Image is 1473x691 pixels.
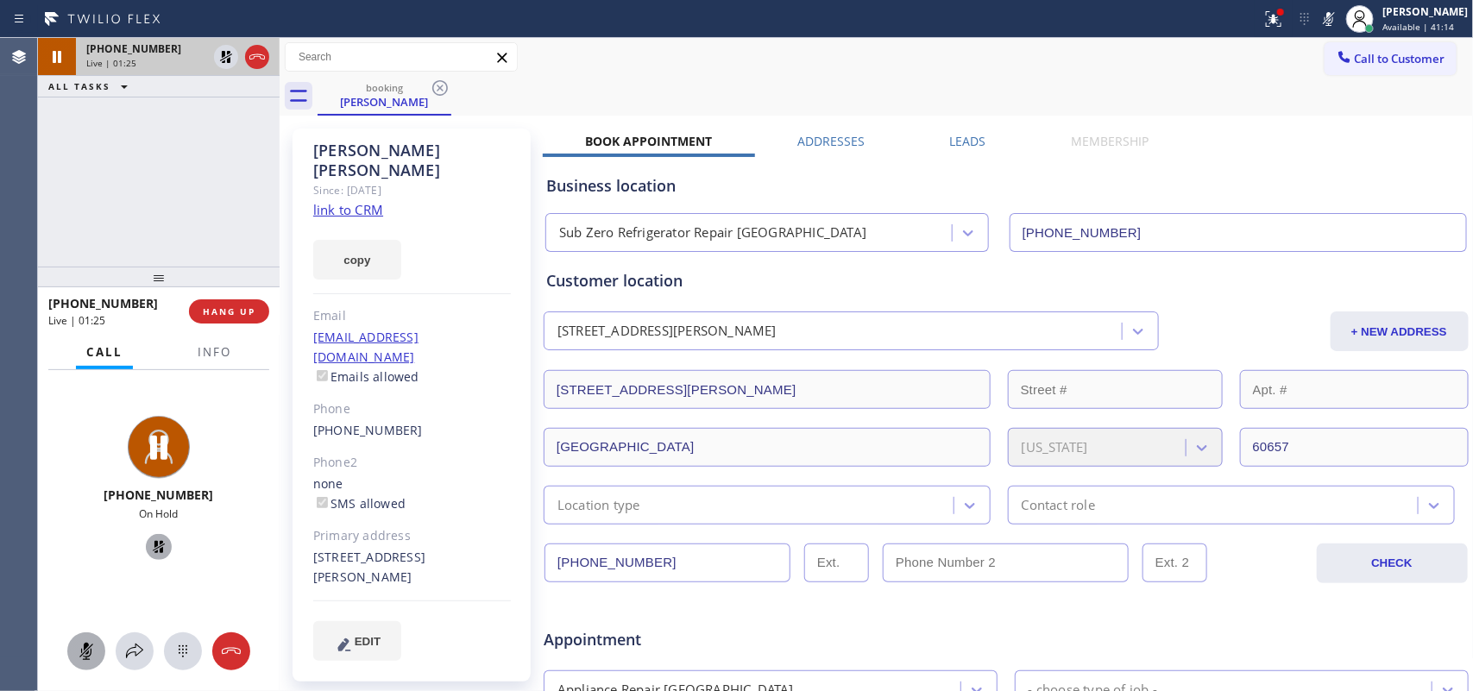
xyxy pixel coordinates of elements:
button: HANG UP [189,299,269,324]
span: Info [198,344,231,360]
input: Address [544,370,991,409]
div: Since: [DATE] [313,180,511,200]
div: Business location [546,174,1466,198]
div: Contact role [1022,495,1095,515]
label: Membership [1071,133,1149,149]
label: Addresses [797,133,865,149]
button: Call to Customer [1325,42,1457,75]
span: ALL TASKS [48,80,110,92]
input: Ext. 2 [1143,543,1207,582]
input: Search [286,43,517,71]
input: ZIP [1240,428,1469,467]
span: Call to Customer [1355,51,1445,66]
button: EDIT [313,621,401,661]
span: On Hold [140,506,179,521]
button: Call [76,336,133,369]
div: Primary address [313,526,511,546]
div: [PERSON_NAME] [319,94,450,110]
div: [PERSON_NAME] [PERSON_NAME] [313,141,511,180]
input: Phone Number [1010,213,1467,252]
div: [PERSON_NAME] [1382,4,1468,19]
button: Open dialpad [164,632,202,670]
input: Ext. [804,543,869,582]
div: Location type [557,495,640,515]
a: [EMAIL_ADDRESS][DOMAIN_NAME] [313,329,419,365]
span: Appointment [544,628,850,651]
button: ALL TASKS [38,76,145,97]
label: Emails allowed [313,368,419,385]
button: Mute [1317,7,1341,31]
span: Live | 01:25 [48,313,105,328]
label: Leads [950,133,986,149]
span: Call [86,344,123,360]
a: [PHONE_NUMBER] [313,422,423,438]
span: [PHONE_NUMBER] [86,41,181,56]
a: link to CRM [313,201,383,218]
div: Phone [313,399,511,419]
button: Hang up [212,632,250,670]
div: Phone2 [313,453,511,473]
input: Phone Number 2 [883,543,1129,582]
input: SMS allowed [317,497,328,508]
span: [PHONE_NUMBER] [48,295,158,311]
input: Street # [1008,370,1223,409]
div: Jenifer Minkin [319,77,450,114]
div: Email [313,306,511,326]
span: EDIT [355,635,381,648]
div: none [313,474,511,514]
div: [STREET_ADDRESS][PERSON_NAME] [557,322,777,342]
button: Hang up [245,45,269,69]
button: Mute [67,632,105,670]
div: Sub Zero Refrigerator Repair [GEOGRAPHIC_DATA] [559,223,866,243]
label: SMS allowed [313,495,406,512]
button: CHECK [1317,543,1468,583]
div: booking [319,81,450,94]
span: HANG UP [203,305,255,317]
div: [STREET_ADDRESS][PERSON_NAME] [313,548,511,587]
button: Info [187,336,242,369]
button: Unhold Customer [146,534,172,560]
button: Open directory [116,632,154,670]
span: Available | 41:14 [1382,21,1454,33]
button: + NEW ADDRESS [1331,311,1469,351]
input: Apt. # [1240,370,1469,409]
input: City [544,428,991,467]
button: Unhold Customer [214,45,238,69]
button: copy [313,240,401,280]
label: Book Appointment [585,133,712,149]
div: Customer location [546,269,1466,292]
span: Live | 01:25 [86,57,136,69]
input: Phone Number [545,543,790,582]
span: [PHONE_NUMBER] [104,487,214,503]
input: Emails allowed [317,370,328,381]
